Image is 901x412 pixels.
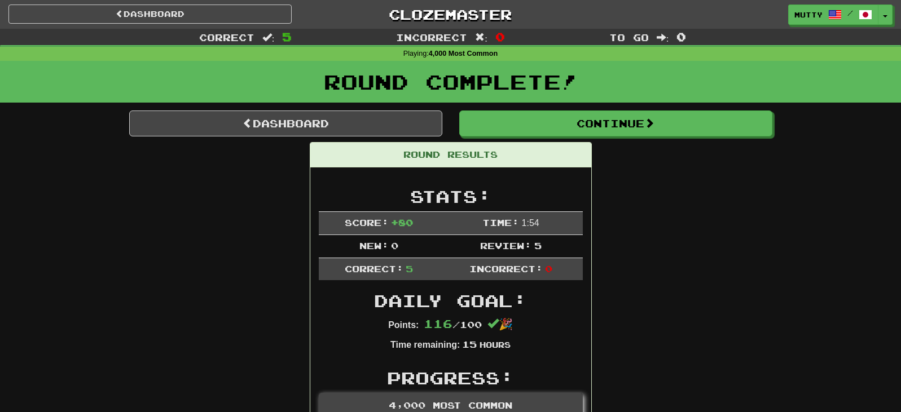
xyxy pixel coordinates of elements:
span: Time: [482,217,519,228]
h1: Round Complete! [4,70,897,93]
span: Review: [480,240,531,251]
span: / [847,9,853,17]
h2: Progress: [319,369,583,387]
span: New: [359,240,389,251]
span: Incorrect: [469,263,543,274]
span: : [262,33,275,42]
span: : [475,33,487,42]
span: : [657,33,669,42]
span: + 80 [391,217,413,228]
span: Score: [345,217,389,228]
a: Clozemaster [309,5,592,24]
span: 0 [495,30,505,43]
h2: Daily Goal: [319,291,583,310]
a: mutty / [788,5,878,25]
span: 15 [462,339,477,349]
h2: Stats: [319,187,583,206]
strong: 4,000 Most Common [429,50,498,57]
a: Dashboard [8,5,292,24]
span: 0 [391,240,398,251]
span: 0 [676,30,686,43]
span: 5 [534,240,542,251]
span: / 100 [424,319,482,330]
span: To go [609,32,649,43]
span: Incorrect [396,32,467,43]
button: Continue [459,110,772,136]
span: 1 : 54 [522,218,539,228]
strong: Time remaining: [390,340,460,349]
a: Dashboard [129,110,442,136]
span: 5 [282,30,292,43]
strong: Points: [388,320,419,330]
span: 5 [406,263,413,274]
span: 🎉 [487,318,513,330]
span: Correct: [345,263,403,274]
span: 116 [424,317,452,330]
div: Round Results [310,143,591,167]
span: 0 [545,263,552,274]
small: Hours [480,340,511,349]
span: mutty [794,10,823,20]
span: Correct [199,32,254,43]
